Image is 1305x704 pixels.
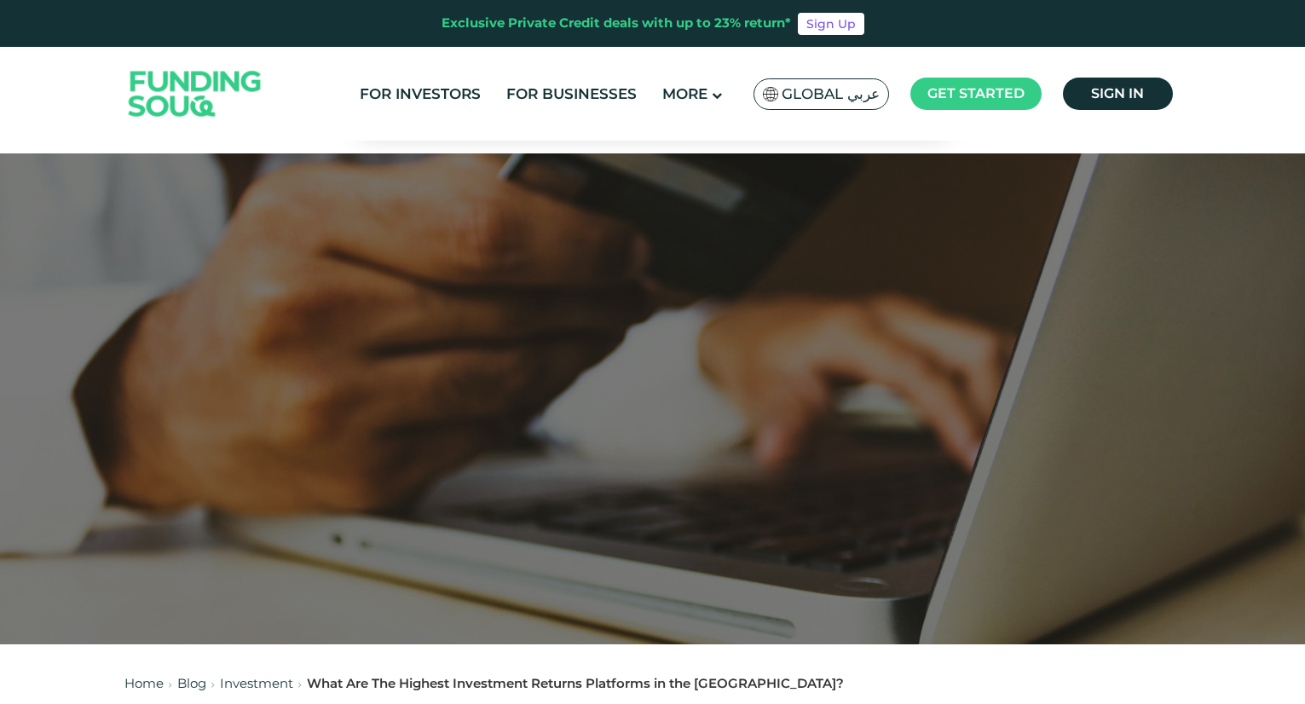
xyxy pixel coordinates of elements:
img: Logo [112,51,279,137]
div: Exclusive Private Credit deals with up to 23% return* [442,14,791,33]
a: For Investors [355,80,485,108]
img: SA Flag [763,87,778,101]
div: What Are The Highest Investment Returns Platforms in the [GEOGRAPHIC_DATA]? [307,674,844,694]
span: Global عربي [782,84,880,104]
span: Sign in [1091,85,1144,101]
span: More [662,85,707,102]
a: Sign in [1063,78,1173,110]
a: Sign Up [798,13,864,35]
a: For Businesses [502,80,641,108]
a: Investment [220,675,293,691]
span: Get started [927,85,1025,101]
a: Home [124,675,164,691]
a: Blog [177,675,206,691]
